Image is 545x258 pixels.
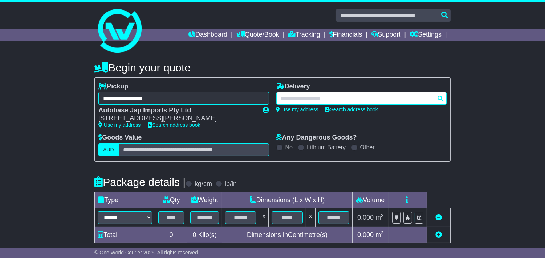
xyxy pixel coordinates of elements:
[236,29,279,41] a: Quote/Book
[381,213,384,218] sup: 3
[357,231,374,238] span: 0.000
[375,231,384,238] span: m
[98,83,128,91] label: Pickup
[288,29,320,41] a: Tracking
[381,230,384,236] sup: 3
[306,208,315,227] td: x
[148,122,200,128] a: Search address book
[276,92,447,105] typeahead: Please provide city
[187,192,222,208] td: Weight
[98,134,142,142] label: Goods Value
[360,144,375,151] label: Other
[222,192,353,208] td: Dimensions (L x W x H)
[410,29,442,41] a: Settings
[435,231,442,238] a: Add new item
[193,231,196,238] span: 0
[357,214,374,221] span: 0.000
[94,250,199,255] span: © One World Courier 2025. All rights reserved.
[222,227,353,243] td: Dimensions in Centimetre(s)
[94,176,186,188] h4: Package details |
[352,192,389,208] td: Volume
[329,29,362,41] a: Financials
[95,227,155,243] td: Total
[95,192,155,208] td: Type
[98,115,255,122] div: [STREET_ADDRESS][PERSON_NAME]
[435,214,442,221] a: Remove this item
[94,62,451,74] h4: Begin your quote
[98,122,141,128] a: Use my address
[155,192,187,208] td: Qty
[188,29,227,41] a: Dashboard
[187,227,222,243] td: Kilo(s)
[276,83,310,91] label: Delivery
[307,144,346,151] label: Lithium Battery
[326,107,378,112] a: Search address book
[276,134,357,142] label: Any Dangerous Goods?
[155,227,187,243] td: 0
[195,180,212,188] label: kg/cm
[375,214,384,221] span: m
[98,107,255,115] div: Autobase Jap Imports Pty Ltd
[98,143,119,156] label: AUD
[371,29,400,41] a: Support
[285,144,293,151] label: No
[225,180,237,188] label: lb/in
[259,208,269,227] td: x
[276,107,318,112] a: Use my address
